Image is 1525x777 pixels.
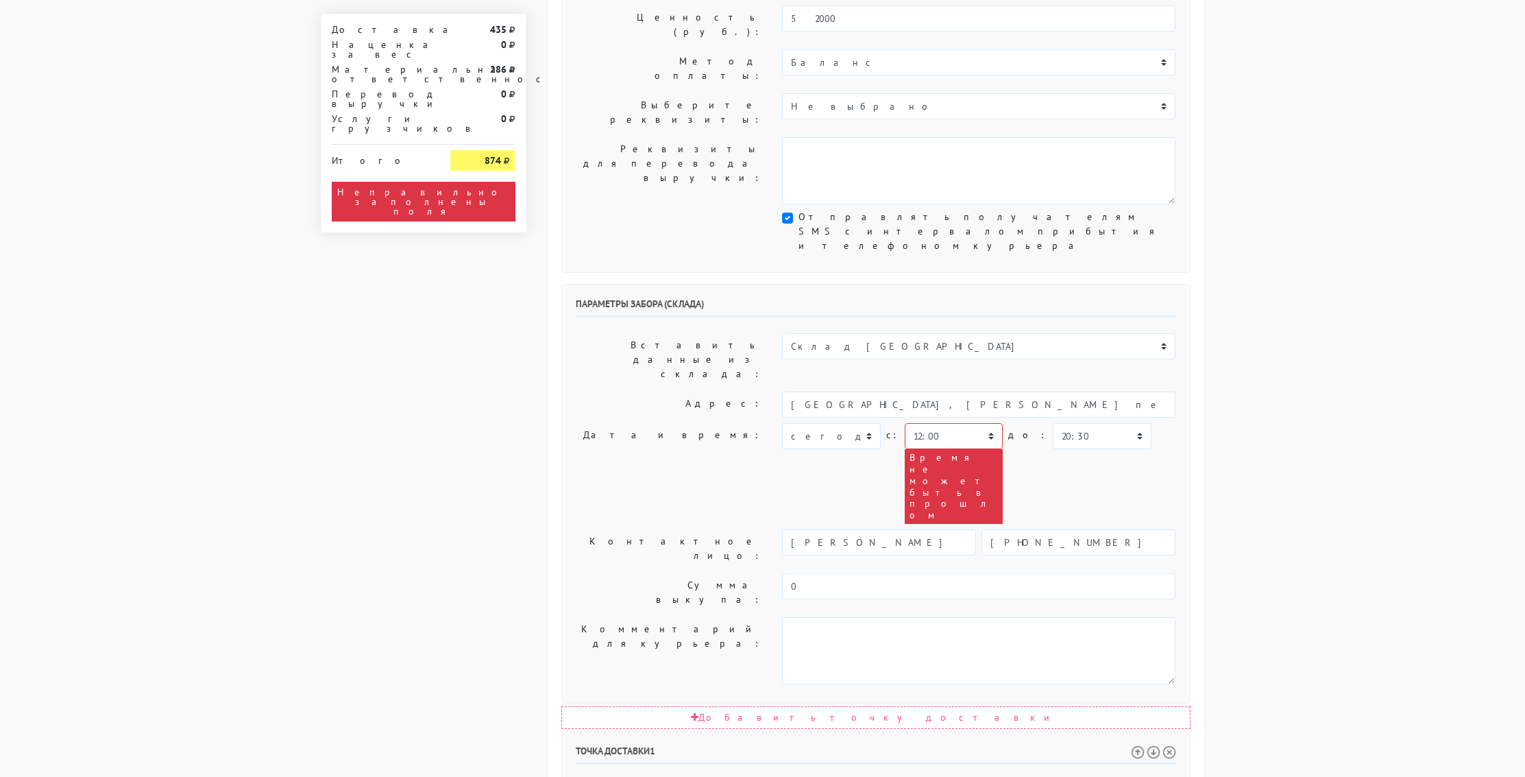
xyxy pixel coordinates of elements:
label: до: [1008,423,1047,447]
strong: 435 [490,23,507,36]
label: Вставить данные из склада: [565,333,772,386]
strong: 0 [501,38,507,51]
label: Метод оплаты: [565,49,772,88]
label: Отправлять получателям SMS с интервалом прибытия и телефоном курьера [798,210,1175,253]
div: Время не может быть в прошлом [905,449,1003,524]
strong: 874 [485,154,501,167]
h6: Параметры забора (склада) [576,298,1176,317]
label: Дата и время: [565,423,772,524]
span: 1 [650,745,655,757]
div: Неправильно заполнены поля [332,182,515,222]
h6: Точка доставки [576,745,1176,764]
strong: 0 [501,88,507,100]
strong: 286 [490,63,507,75]
label: Реквизиты для перевода выручки: [565,137,772,204]
div: Итого [332,150,430,165]
div: Материальная ответственность [321,64,441,84]
label: Ценность (руб.): [565,5,772,44]
label: Выберите реквизиты: [565,93,772,132]
div: Доставка [321,25,441,34]
strong: 0 [501,112,507,125]
input: Телефон [981,529,1175,555]
div: Перевод выручки [321,89,441,108]
div: Наценка за вес [321,40,441,59]
div: Услуги грузчиков [321,114,441,133]
label: Адрес: [565,392,772,418]
div: Добавить точку доставки [561,706,1191,729]
label: c: [886,423,899,447]
input: Имя [782,529,976,555]
label: Контактное лицо: [565,529,772,568]
label: Комментарий для курьера: [565,617,772,684]
label: Сумма выкупа: [565,573,772,612]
